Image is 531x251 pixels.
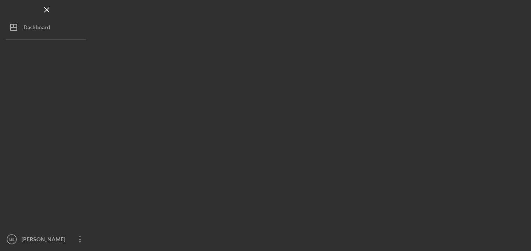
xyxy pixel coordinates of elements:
button: MS[PERSON_NAME] [4,231,90,247]
div: [PERSON_NAME] [20,231,70,249]
text: MS [9,237,14,242]
div: Dashboard [23,20,50,37]
button: Dashboard [4,20,90,35]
